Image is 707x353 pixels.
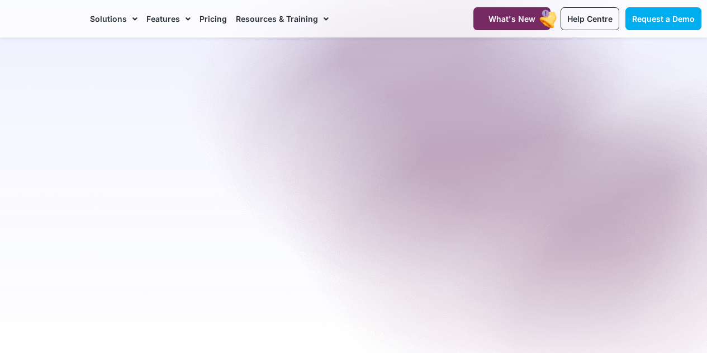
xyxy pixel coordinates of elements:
a: Help Centre [561,7,619,30]
span: Help Centre [567,14,613,23]
a: What's New [473,7,551,30]
span: Request a Demo [632,14,695,23]
span: What's New [488,14,535,23]
a: Request a Demo [625,7,701,30]
img: CareMaster Logo [6,11,79,27]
